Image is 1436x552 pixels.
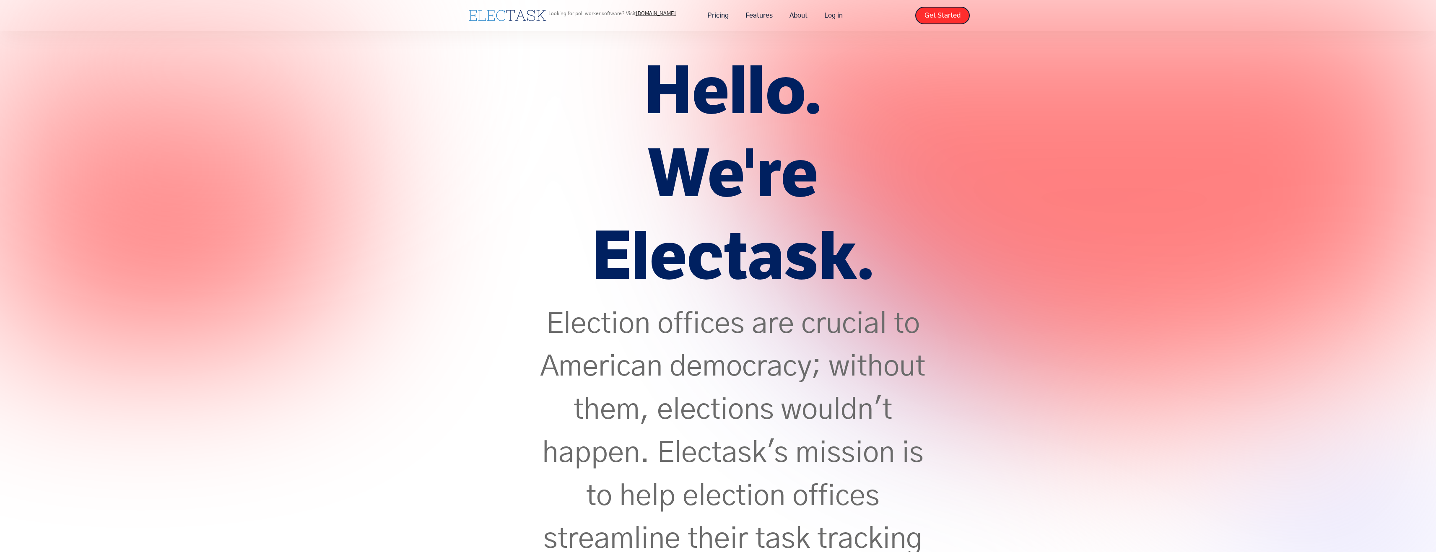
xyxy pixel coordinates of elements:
a: Features [737,7,781,24]
a: home [467,8,548,23]
a: Pricing [699,7,737,24]
p: Looking for poll worker software? Visit [548,11,676,16]
a: Log in [816,7,851,24]
a: [DOMAIN_NAME] [636,11,676,16]
a: About [781,7,816,24]
h1: Hello. We're Electask. [536,50,930,299]
a: Get Started [915,7,970,24]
